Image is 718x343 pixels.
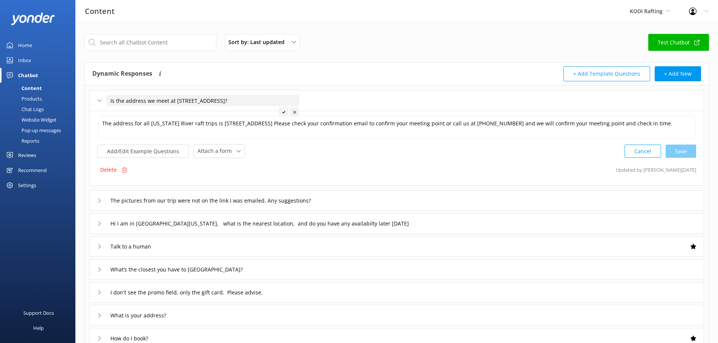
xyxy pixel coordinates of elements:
[5,114,75,125] a: Website Widget
[5,93,75,104] a: Products
[563,66,650,81] button: + Add Template Questions
[5,114,57,125] div: Website Widget
[5,93,42,104] div: Products
[100,166,117,174] p: Delete
[33,320,44,335] div: Help
[5,104,75,114] a: Chat Logs
[85,5,115,17] h3: Content
[648,34,709,51] a: Test Chatbot
[655,66,701,81] button: + Add New
[11,12,55,25] img: yonder-white-logo.png
[84,34,216,51] input: Search all Chatbot Content
[23,305,54,320] div: Support Docs
[5,125,61,136] div: Pop-up messages
[18,148,36,163] div: Reviews
[98,116,695,139] textarea: The address for all [US_STATE] River raft trips is [STREET_ADDRESS] Please check your confirmatio...
[18,53,31,68] div: Inbox
[18,38,32,53] div: Home
[5,125,75,136] a: Pop-up messages
[18,178,36,193] div: Settings
[5,104,44,114] div: Chat Logs
[5,136,39,146] div: Reports
[18,163,47,178] div: Recommend
[18,68,38,83] div: Chatbot
[630,8,663,15] span: KODI Rafting
[228,38,289,46] span: Sort by: Last updated
[616,163,696,177] p: Updated by [PERSON_NAME] [DATE]
[625,145,661,158] button: Cancel
[197,147,236,155] span: Attach a form
[5,83,42,93] div: Content
[92,66,152,81] h4: Dynamic Responses
[5,136,75,146] a: Reports
[97,145,189,158] button: Add/Edit Example Questions
[5,83,75,93] a: Content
